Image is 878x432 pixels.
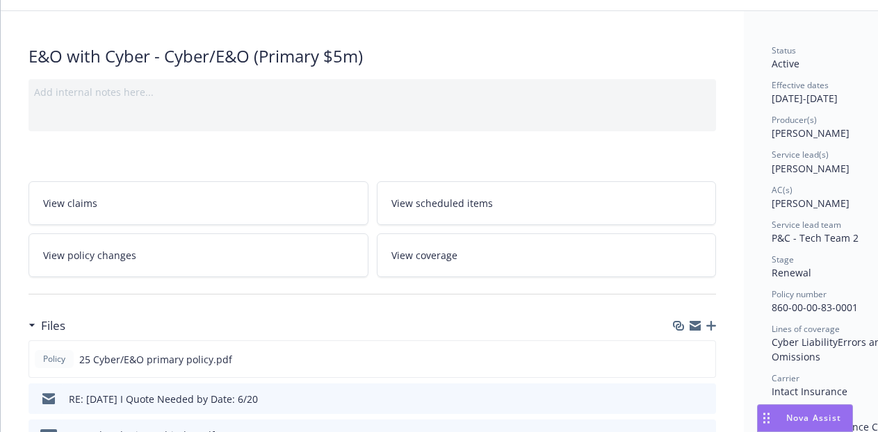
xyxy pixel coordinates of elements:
span: Lines of coverage [772,323,840,335]
span: 860-00-00-83-0001 [772,301,858,314]
span: View scheduled items [391,196,493,210]
span: View policy changes [43,248,136,263]
span: Renewal [772,266,811,279]
h3: Files [41,317,65,335]
span: Nova Assist [786,412,841,424]
span: Policy [40,353,68,365]
div: RE: [DATE] I Quote Needed by Date: 6/20 [69,392,258,406]
div: Add internal notes here... [34,85,710,99]
span: Producer(s) [772,114,817,126]
span: P&C - Tech Team 2 [772,231,859,244]
a: View scheduled items [377,181,717,225]
a: View coverage [377,233,717,277]
span: Cyber Liability [772,335,838,349]
span: Stage [772,254,794,265]
span: Service lead(s) [772,149,829,160]
span: AC(s) [772,184,792,196]
button: preview file [698,392,710,406]
a: View policy changes [29,233,368,277]
span: Active [772,57,799,70]
button: preview file [697,352,710,367]
span: [PERSON_NAME] [772,126,849,140]
div: E&O with Cyber - Cyber/E&O (Primary $5m) [29,44,716,68]
span: Status [772,44,796,56]
button: download file [676,392,687,406]
span: Policy number [772,288,827,300]
button: download file [675,352,686,367]
span: [PERSON_NAME] [772,162,849,175]
span: Effective dates [772,79,829,91]
span: View coverage [391,248,457,263]
span: Intact Insurance [772,385,847,398]
span: 25 Cyber/E&O primary policy.pdf [79,352,232,367]
span: Service lead team [772,219,841,231]
span: [PERSON_NAME] [772,197,849,210]
span: Carrier [772,372,799,384]
span: View claims [43,196,97,210]
div: Drag to move [758,405,775,431]
a: View claims [29,181,368,225]
div: Files [29,317,65,335]
button: Nova Assist [757,404,853,432]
